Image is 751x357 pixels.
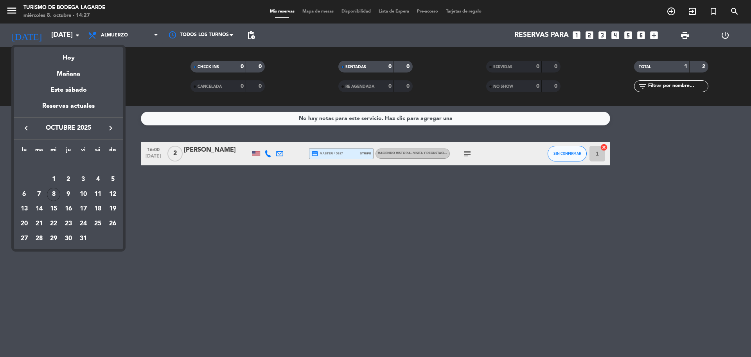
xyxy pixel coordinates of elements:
td: 23 de octubre de 2025 [61,216,76,231]
div: 17 [77,202,90,216]
td: 24 de octubre de 2025 [76,216,91,231]
td: 6 de octubre de 2025 [17,187,32,202]
td: 4 de octubre de 2025 [91,172,106,187]
td: 11 de octubre de 2025 [91,187,106,202]
div: 31 [77,232,90,245]
th: lunes [17,145,32,158]
th: miércoles [46,145,61,158]
td: 26 de octubre de 2025 [105,216,120,231]
td: 10 de octubre de 2025 [76,187,91,202]
td: 2 de octubre de 2025 [61,172,76,187]
div: 16 [62,202,75,216]
div: 1 [47,173,60,186]
div: 30 [62,232,75,245]
td: 9 de octubre de 2025 [61,187,76,202]
div: 29 [47,232,60,245]
div: 25 [91,217,104,230]
div: 3 [77,173,90,186]
button: keyboard_arrow_right [104,123,118,133]
td: 31 de octubre de 2025 [76,231,91,246]
div: 20 [18,217,31,230]
div: 18 [91,202,104,216]
td: 13 de octubre de 2025 [17,201,32,216]
td: 21 de octubre de 2025 [32,216,47,231]
th: martes [32,145,47,158]
td: 14 de octubre de 2025 [32,201,47,216]
td: 22 de octubre de 2025 [46,216,61,231]
div: 26 [106,217,119,230]
div: 5 [106,173,119,186]
div: 15 [47,202,60,216]
td: 1 de octubre de 2025 [46,172,61,187]
div: 21 [32,217,46,230]
div: 9 [62,188,75,201]
td: 7 de octubre de 2025 [32,187,47,202]
div: 13 [18,202,31,216]
div: 28 [32,232,46,245]
div: 19 [106,202,119,216]
td: 28 de octubre de 2025 [32,231,47,246]
th: jueves [61,145,76,158]
td: 8 de octubre de 2025 [46,187,61,202]
td: 16 de octubre de 2025 [61,201,76,216]
div: 27 [18,232,31,245]
div: 11 [91,188,104,201]
div: 23 [62,217,75,230]
th: domingo [105,145,120,158]
div: Hoy [14,47,123,63]
td: 30 de octubre de 2025 [61,231,76,246]
div: 8 [47,188,60,201]
div: 6 [18,188,31,201]
div: 14 [32,202,46,216]
div: 2 [62,173,75,186]
th: sábado [91,145,106,158]
div: 4 [91,173,104,186]
td: 27 de octubre de 2025 [17,231,32,246]
td: OCT. [17,157,120,172]
td: 18 de octubre de 2025 [91,201,106,216]
div: Reservas actuales [14,101,123,117]
td: 15 de octubre de 2025 [46,201,61,216]
td: 17 de octubre de 2025 [76,201,91,216]
div: Este sábado [14,79,123,101]
td: 20 de octubre de 2025 [17,216,32,231]
button: keyboard_arrow_left [19,123,33,133]
span: octubre 2025 [33,123,104,133]
div: 24 [77,217,90,230]
td: 29 de octubre de 2025 [46,231,61,246]
td: 19 de octubre de 2025 [105,201,120,216]
div: 12 [106,188,119,201]
th: viernes [76,145,91,158]
i: keyboard_arrow_right [106,123,115,133]
td: 3 de octubre de 2025 [76,172,91,187]
div: 22 [47,217,60,230]
td: 25 de octubre de 2025 [91,216,106,231]
i: keyboard_arrow_left [22,123,31,133]
td: 5 de octubre de 2025 [105,172,120,187]
div: 7 [32,188,46,201]
div: Mañana [14,63,123,79]
div: 10 [77,188,90,201]
td: 12 de octubre de 2025 [105,187,120,202]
